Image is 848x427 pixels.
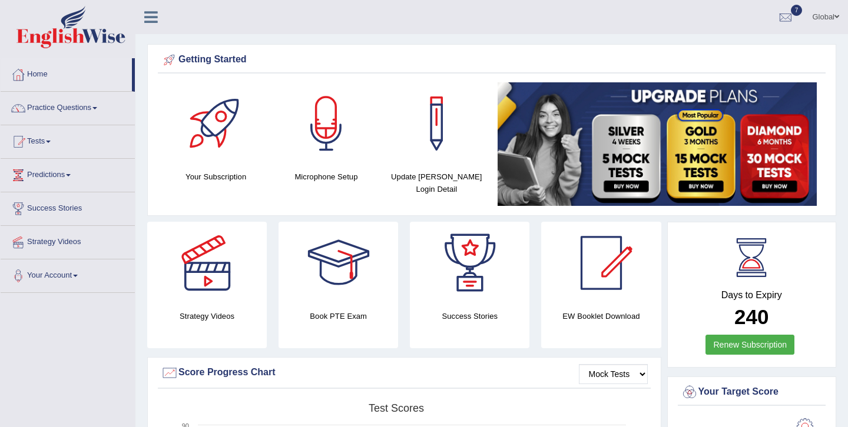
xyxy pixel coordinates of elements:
tspan: Test scores [369,402,424,414]
a: Home [1,58,132,88]
a: Tests [1,125,135,155]
div: Your Target Score [681,383,823,401]
b: 240 [734,305,768,328]
a: Your Account [1,259,135,289]
img: small5.jpg [498,82,817,206]
div: Getting Started [161,51,823,69]
h4: EW Booklet Download [541,310,661,322]
div: Score Progress Chart [161,364,648,382]
h4: Microphone Setup [277,171,375,183]
h4: Success Stories [410,310,529,322]
h4: Your Subscription [167,171,265,183]
a: Practice Questions [1,92,135,121]
a: Predictions [1,159,135,188]
span: 7 [791,5,803,16]
a: Strategy Videos [1,226,135,255]
h4: Update [PERSON_NAME] Login Detail [387,171,486,195]
h4: Strategy Videos [147,310,267,322]
h4: Book PTE Exam [279,310,398,322]
a: Success Stories [1,192,135,222]
h4: Days to Expiry [681,290,823,301]
a: Renew Subscription [705,335,794,355]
